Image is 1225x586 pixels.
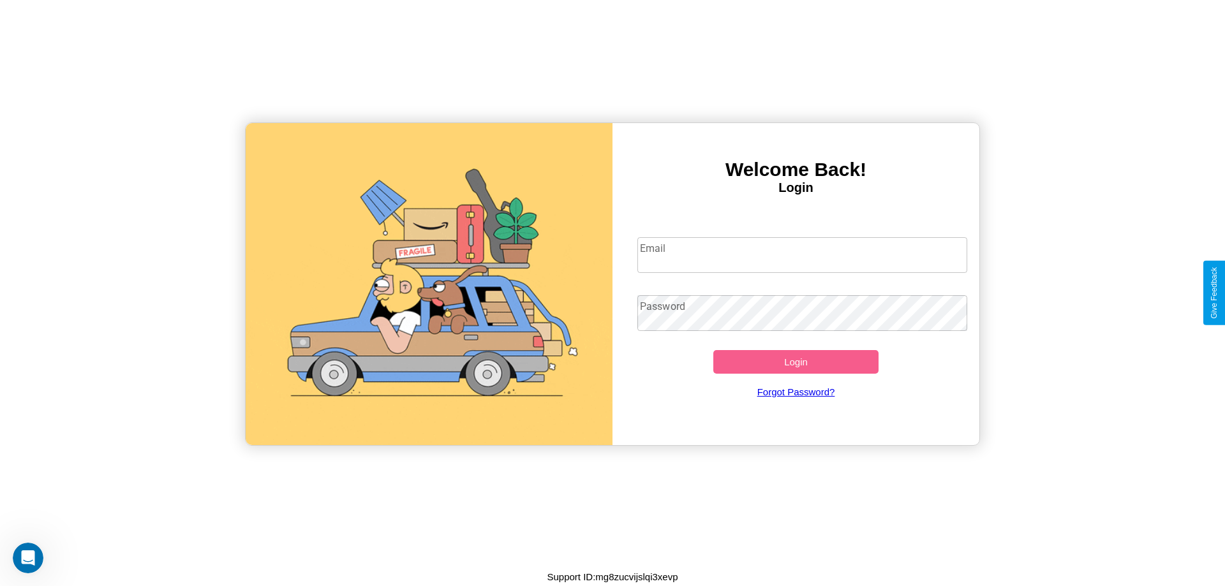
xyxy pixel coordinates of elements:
[612,159,979,180] h3: Welcome Back!
[13,543,43,573] iframe: Intercom live chat
[612,180,979,195] h4: Login
[547,568,678,585] p: Support ID: mg8zucvijslqi3xevp
[713,350,879,374] button: Login
[246,123,612,445] img: gif
[1210,267,1219,319] div: Give Feedback
[631,374,961,410] a: Forgot Password?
